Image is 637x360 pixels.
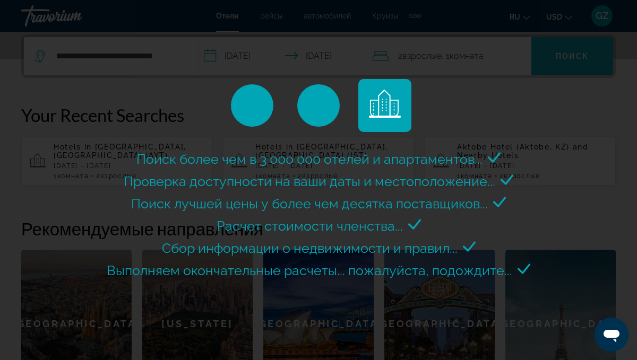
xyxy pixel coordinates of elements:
[595,318,629,352] iframe: Кнопка запуска окна обмена сообщениями
[162,240,458,256] span: Сбор информации о недвижимости и правил...
[131,196,488,212] span: Поиск лучшей цены у более чем десятка поставщиков...
[124,173,495,189] span: Проверка доступности на ваши даты и местоположение...
[107,262,512,278] span: Выполняем окончательные расчеты... пожалуйста, подождите...
[217,218,403,234] span: Расчет стоимости членства...
[136,151,483,167] span: Поиск более чем в 3 000 000 отелей и апартаментов...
